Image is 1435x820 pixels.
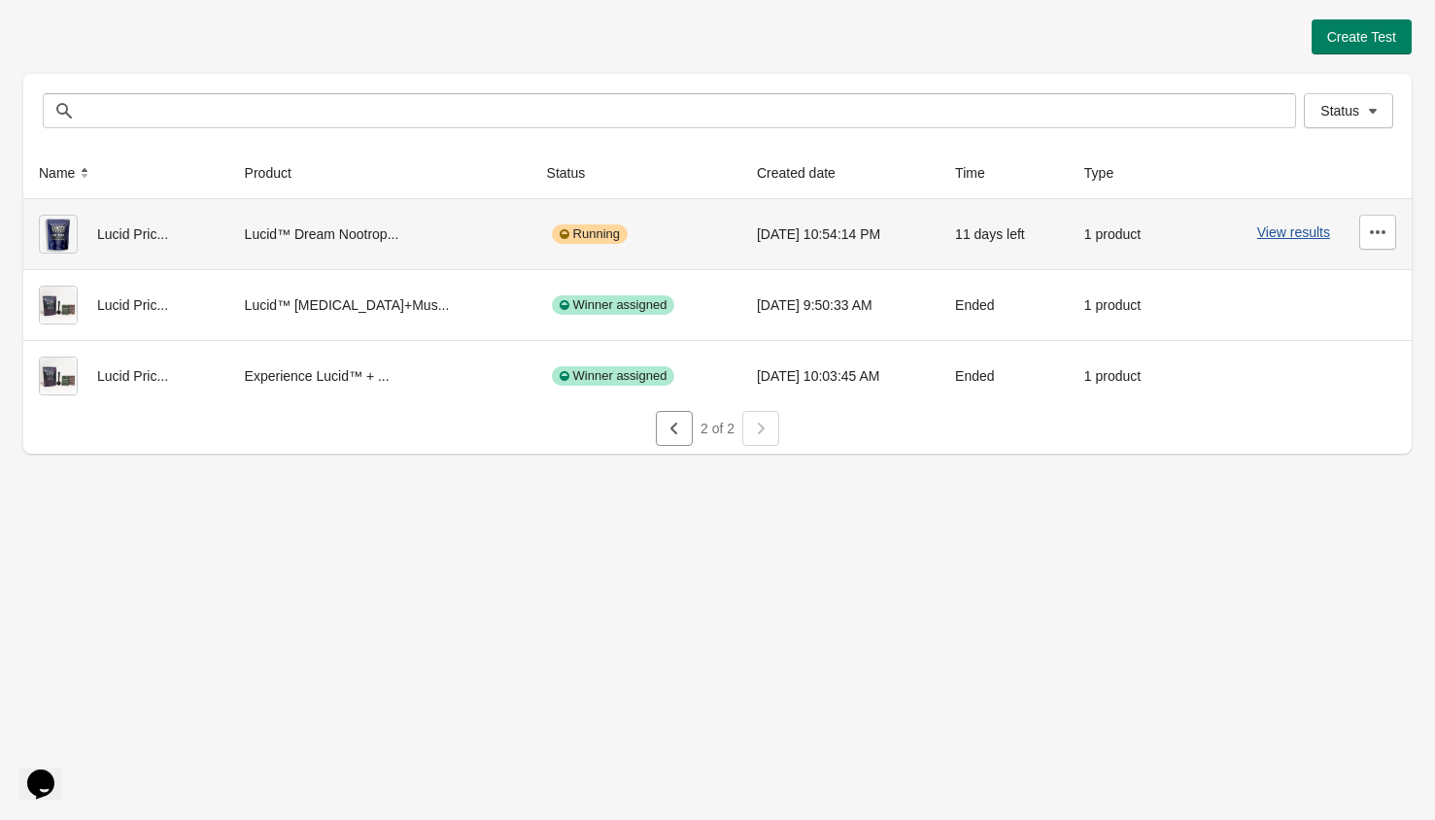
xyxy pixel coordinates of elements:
div: [DATE] 10:54:14 PM [757,215,924,254]
iframe: chat widget [19,742,82,801]
div: [DATE] 10:03:45 AM [757,357,924,395]
button: View results [1257,224,1330,240]
div: Lucid Pric... [39,215,214,254]
span: 2 of 2 [700,421,735,436]
div: Lucid™ [MEDICAL_DATA]+Mus... [245,286,516,325]
button: Status [1304,93,1393,128]
button: Name [31,155,102,190]
button: Status [539,155,613,190]
button: Product [237,155,319,190]
div: Lucid Pric... [39,357,214,395]
div: Ended [955,357,1053,395]
div: Lucid Pric... [39,286,214,325]
span: Status [1320,103,1359,119]
div: Winner assigned [552,366,675,386]
div: [DATE] 9:50:33 AM [757,286,924,325]
div: 11 days left [955,215,1053,254]
div: Running [552,224,628,244]
button: Created date [749,155,863,190]
div: 1 product [1084,286,1166,325]
span: Create Test [1327,29,1396,45]
div: Lucid™ Dream Nootrop... [245,215,516,254]
div: Ended [955,286,1053,325]
div: Experience Lucid™ + ... [245,357,516,395]
button: Time [947,155,1012,190]
button: Create Test [1312,19,1412,54]
button: Type [1076,155,1141,190]
div: Winner assigned [552,295,675,315]
div: 1 product [1084,215,1166,254]
div: 1 product [1084,357,1166,395]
